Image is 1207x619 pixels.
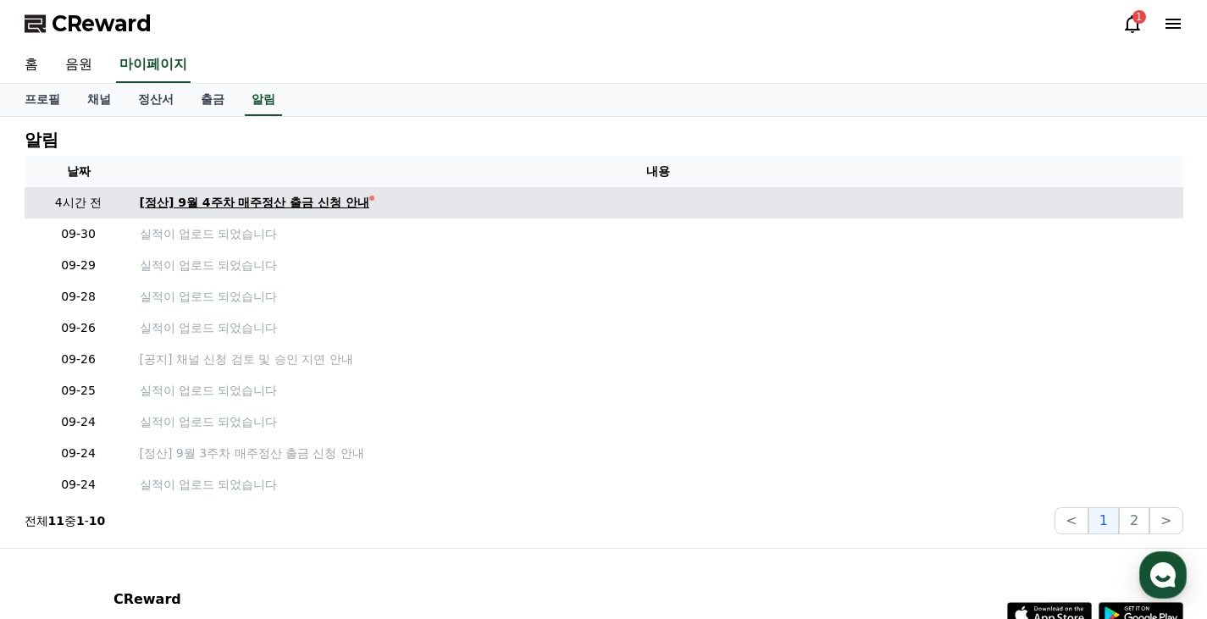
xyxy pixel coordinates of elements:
[31,319,126,337] p: 09-26
[31,194,126,212] p: 4시간 전
[133,156,1183,187] th: 내용
[52,10,152,37] span: CReward
[187,84,238,116] a: 출금
[31,413,126,431] p: 09-24
[219,478,325,521] a: 설정
[31,445,126,462] p: 09-24
[140,319,1177,337] a: 실적이 업로드 되었습니다
[11,47,52,83] a: 홈
[11,84,74,116] a: 프로필
[1149,507,1182,534] button: >
[112,478,219,521] a: 대화
[74,84,125,116] a: 채널
[140,194,1177,212] a: [정산] 9월 4주차 매주정산 출금 신청 안내
[25,156,133,187] th: 날짜
[140,351,1177,368] a: [공지] 채널 신청 검토 및 승인 지연 안내
[31,288,126,306] p: 09-28
[52,47,106,83] a: 음원
[5,478,112,521] a: 홈
[114,589,320,610] p: CReward
[31,351,126,368] p: 09-26
[140,445,1177,462] a: [정산] 9월 3주차 매주정산 출금 신청 안내
[245,84,282,116] a: 알림
[31,225,126,243] p: 09-30
[125,84,187,116] a: 정산서
[31,257,126,274] p: 09-29
[140,382,1177,400] a: 실적이 업로드 되었습니다
[140,194,370,212] div: [정산] 9월 4주차 매주정산 출금 신청 안내
[155,505,175,518] span: 대화
[1122,14,1143,34] a: 1
[262,504,282,517] span: 설정
[25,10,152,37] a: CReward
[48,514,64,528] strong: 11
[116,47,191,83] a: 마이페이지
[140,288,1177,306] a: 실적이 업로드 되었습니다
[89,514,105,528] strong: 10
[1119,507,1149,534] button: 2
[140,413,1177,431] a: 실적이 업로드 되었습니다
[53,504,64,517] span: 홈
[31,382,126,400] p: 09-25
[140,476,1177,494] a: 실적이 업로드 되었습니다
[25,130,58,149] h4: 알림
[76,514,85,528] strong: 1
[1055,507,1088,534] button: <
[140,225,1177,243] a: 실적이 업로드 되었습니다
[140,257,1177,274] a: 실적이 업로드 되었습니다
[31,476,126,494] p: 09-24
[1088,507,1119,534] button: 1
[1132,10,1146,24] div: 1
[25,512,106,529] p: 전체 중 -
